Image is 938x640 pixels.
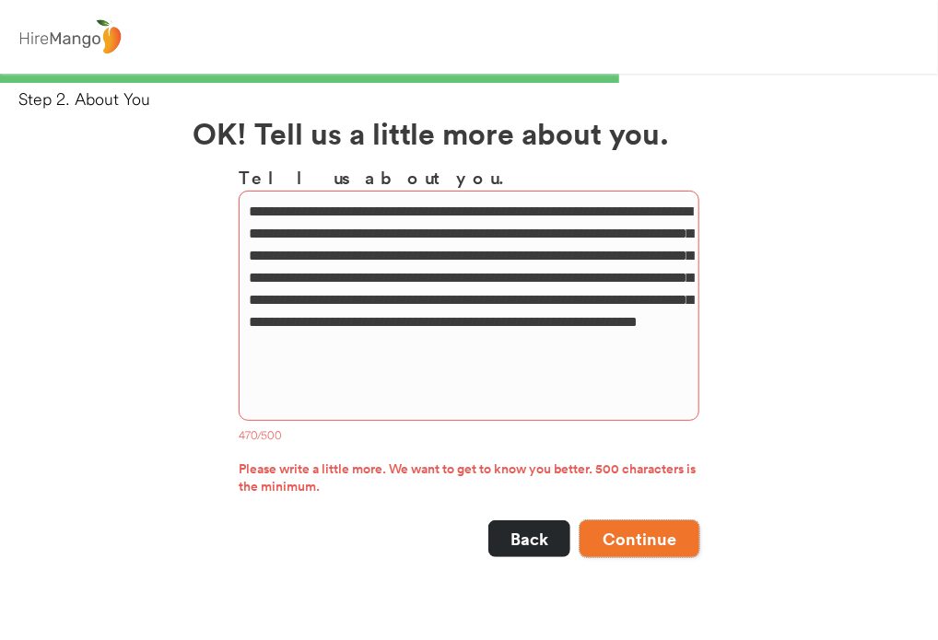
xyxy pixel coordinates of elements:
[18,87,938,111] div: Step 2. About You
[488,520,570,557] button: Back
[193,111,745,155] h2: OK! Tell us a little more about you.
[239,164,699,191] h3: Tell us about you.
[239,460,699,502] div: Please write a little more. We want to get to know you better. 500 characters is the minimum.
[4,74,934,83] div: 66%
[239,428,699,447] div: 470/500
[14,16,126,59] img: logo%20-%20hiremango%20gray.png
[580,520,699,557] button: Continue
